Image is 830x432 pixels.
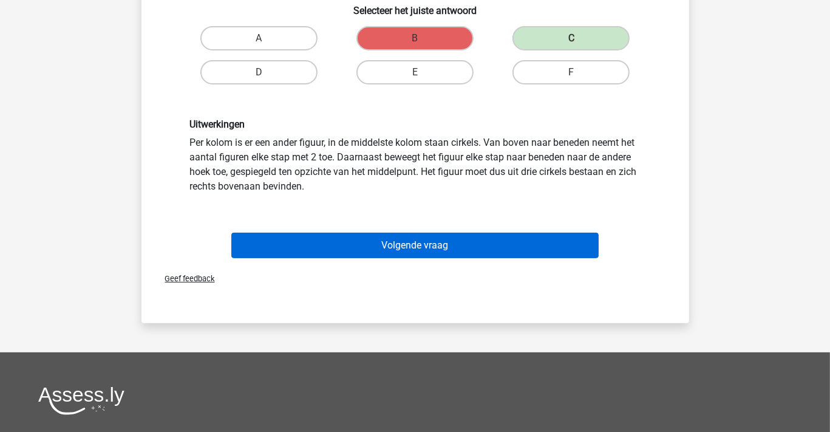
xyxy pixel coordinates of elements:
div: Per kolom is er een ander figuur, in de middelste kolom staan cirkels. Van boven naar beneden nee... [181,118,650,193]
label: A [200,26,318,50]
label: C [512,26,630,50]
img: Assessly logo [38,386,124,415]
label: D [200,60,318,84]
button: Volgende vraag [231,233,599,258]
label: B [356,26,474,50]
label: E [356,60,474,84]
span: Geef feedback [155,274,215,283]
h6: Uitwerkingen [190,118,641,130]
label: F [512,60,630,84]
